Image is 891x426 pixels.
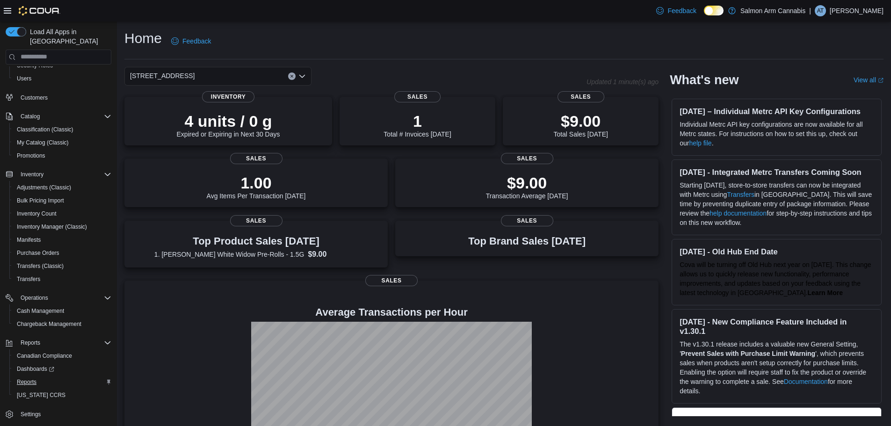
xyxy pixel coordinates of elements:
a: Feedback [652,1,700,20]
span: Transfers [17,275,40,283]
h3: [DATE] – Individual Metrc API Key Configurations [680,107,874,116]
span: Sales [230,153,283,164]
span: Sales [501,215,553,226]
span: Settings [21,411,41,418]
button: Promotions [9,149,115,162]
h3: Top Product Sales [DATE] [154,236,358,247]
button: Open list of options [298,72,306,80]
p: [PERSON_NAME] [830,5,884,16]
span: Promotions [17,152,45,159]
a: Users [13,73,35,84]
span: Inventory Manager (Classic) [17,223,87,231]
span: [US_STATE] CCRS [17,391,65,399]
button: Catalog [2,110,115,123]
span: Chargeback Management [17,320,81,328]
button: Inventory [17,169,47,180]
a: Chargeback Management [13,318,85,330]
a: Reports [13,376,40,388]
button: My Catalog (Classic) [9,136,115,149]
p: Updated 1 minute(s) ago [587,78,659,86]
h4: Average Transactions per Hour [132,307,651,318]
p: 4 units / 0 g [177,112,280,130]
span: My Catalog (Classic) [17,139,69,146]
a: Transfers (Classic) [13,260,67,272]
span: Adjustments (Classic) [13,182,111,193]
p: Starting [DATE], store-to-store transfers can now be integrated with Metrc using in [GEOGRAPHIC_D... [680,181,874,227]
span: Feedback [182,36,211,46]
button: Chargeback Management [9,318,115,331]
button: Cash Management [9,304,115,318]
h2: What's new [670,72,739,87]
svg: External link [878,78,884,83]
a: Dashboards [13,363,58,375]
span: Transfers (Classic) [17,262,64,270]
span: Settings [17,408,111,420]
button: Inventory Manager (Classic) [9,220,115,233]
a: Settings [17,409,44,420]
h3: Top Brand Sales [DATE] [468,236,586,247]
h3: [DATE] - Integrated Metrc Transfers Coming Soon [680,167,874,177]
span: Operations [17,292,111,303]
span: Classification (Classic) [13,124,111,135]
span: Sales [558,91,604,102]
a: help file [689,139,711,147]
a: Manifests [13,234,44,245]
button: Classification (Classic) [9,123,115,136]
p: 1.00 [207,173,306,192]
button: Operations [2,291,115,304]
span: Dashboards [17,365,54,373]
button: Inventory Count [9,207,115,220]
span: Cash Management [17,307,64,315]
button: Inventory [2,168,115,181]
span: Load All Apps in [GEOGRAPHIC_DATA] [26,27,111,46]
a: View allExternal link [854,76,884,84]
input: Dark Mode [704,6,724,15]
p: 1 [384,112,451,130]
div: Expired or Expiring in Next 30 Days [177,112,280,138]
button: Adjustments (Classic) [9,181,115,194]
a: Learn More [808,289,843,296]
span: Customers [17,92,111,103]
span: Customers [21,94,48,101]
button: Purchase Orders [9,246,115,260]
span: Classification (Classic) [17,126,73,133]
a: Customers [17,92,51,103]
a: Cash Management [13,305,68,317]
a: Transfers [727,191,754,198]
span: Inventory [21,171,43,178]
button: Transfers (Classic) [9,260,115,273]
p: Salmon Arm Cannabis [740,5,805,16]
div: Total Sales [DATE] [553,112,608,138]
a: Bulk Pricing Import [13,195,68,206]
a: Feedback [167,32,215,51]
div: Total # Invoices [DATE] [384,112,451,138]
dd: $9.00 [308,249,358,260]
span: Catalog [21,113,40,120]
button: Reports [9,375,115,389]
button: Customers [2,91,115,104]
button: Canadian Compliance [9,349,115,362]
span: Adjustments (Classic) [17,184,71,191]
span: Bulk Pricing Import [13,195,111,206]
span: Reports [13,376,111,388]
h3: [DATE] - Old Hub End Date [680,247,874,256]
a: help documentation [710,209,767,217]
p: $9.00 [553,112,608,130]
span: Chargeback Management [13,318,111,330]
a: Dashboards [9,362,115,375]
strong: Prevent Sales with Purchase Limit Warning [681,350,815,357]
span: Inventory Count [13,208,111,219]
button: Transfers [9,273,115,286]
span: Purchase Orders [17,249,59,257]
span: Washington CCRS [13,390,111,401]
span: Bulk Pricing Import [17,197,64,204]
span: Canadian Compliance [13,350,111,361]
img: Cova [19,6,60,15]
span: AT [817,5,824,16]
span: Cash Management [13,305,111,317]
span: Sales [394,91,441,102]
span: Transfers (Classic) [13,260,111,272]
span: Inventory [17,169,111,180]
p: $9.00 [486,173,568,192]
span: Inventory [202,91,254,102]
